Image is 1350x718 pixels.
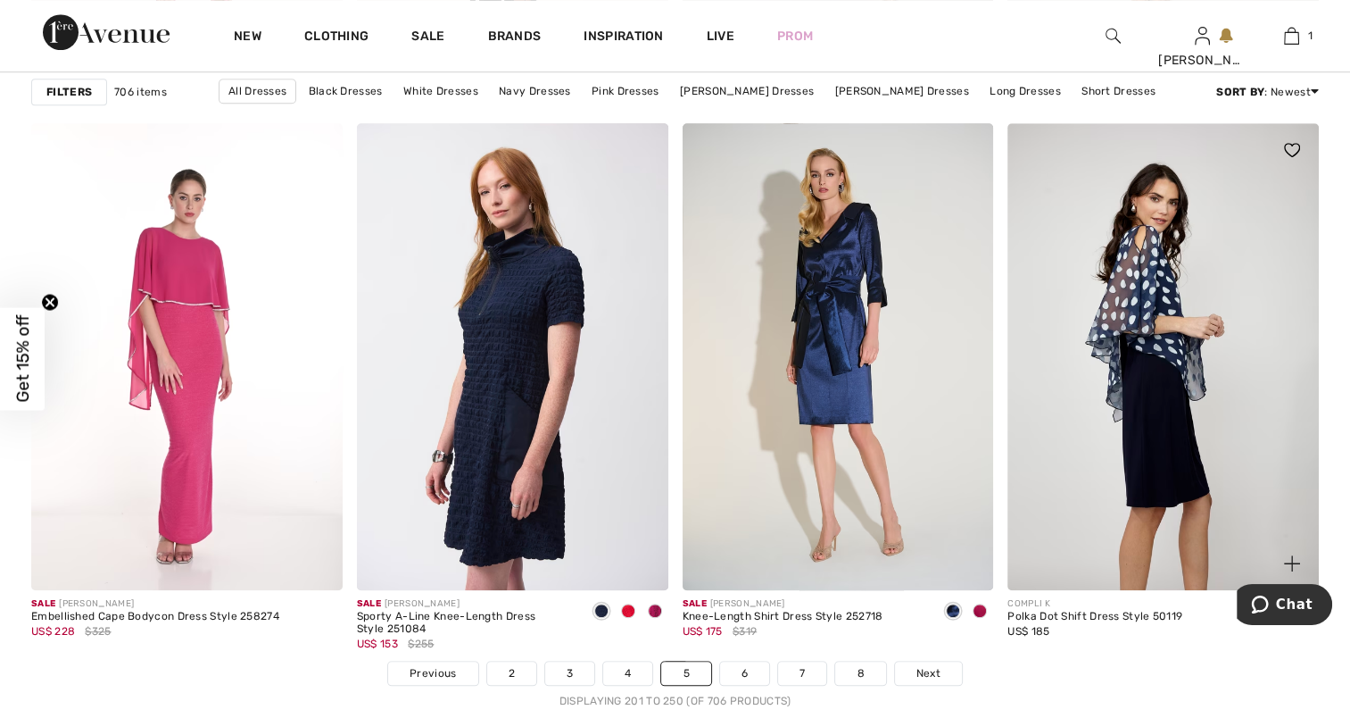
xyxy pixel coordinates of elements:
[300,79,392,103] a: Black Dresses
[895,662,962,685] a: Next
[31,625,75,638] span: US$ 228
[31,598,55,609] span: Sale
[1158,51,1246,70] div: [PERSON_NAME]
[1007,625,1049,638] span: US$ 185
[588,597,615,627] div: Midnight Blue
[707,27,734,46] a: Live
[835,662,885,685] a: 8
[683,597,883,611] div: [PERSON_NAME]
[826,79,978,103] a: [PERSON_NAME] Dresses
[981,79,1070,103] a: Long Dresses
[683,598,707,609] span: Sale
[778,662,826,685] a: 7
[1216,86,1264,98] strong: Sort By
[1216,84,1319,100] div: : Newest
[357,611,574,636] div: Sporty A-Line Knee-Length Dress Style 251084
[1284,25,1299,46] img: My Bag
[1007,123,1319,590] a: Polka Dot Shift Dress Style 50119. As sample
[1007,597,1182,611] div: COMPLI K
[357,123,668,590] img: Sporty A-Line Knee-Length Dress Style 251084. Midnight Blue
[545,662,594,685] a: 3
[31,661,1319,709] nav: Page navigation
[733,623,757,639] span: $319
[46,84,92,100] strong: Filters
[304,29,369,47] a: Clothing
[31,597,279,611] div: [PERSON_NAME]
[603,662,652,685] a: 4
[408,636,434,652] span: $255
[940,597,966,627] div: Navy Blue
[1284,143,1300,157] img: heart_black_full.svg
[85,623,111,639] span: $325
[490,79,580,103] a: Navy Dresses
[43,14,170,50] img: 1ère Avenue
[357,597,574,611] div: [PERSON_NAME]
[1284,555,1300,572] img: plus_v2.svg
[234,29,261,47] a: New
[1247,25,1335,46] a: 1
[388,662,477,685] a: Previous
[642,597,668,627] div: Geranium
[683,625,723,638] span: US$ 175
[410,665,456,681] span: Previous
[661,662,710,685] a: 5
[411,29,444,47] a: Sale
[1073,79,1164,103] a: Short Dresses
[394,79,487,103] a: White Dresses
[1237,584,1332,629] iframe: Opens a widget where you can chat to one of our agents
[31,693,1319,709] div: Displaying 201 to 250 (of 706 products)
[1007,611,1182,623] div: Polka Dot Shift Dress Style 50119
[683,123,994,590] img: Knee-Length Shirt Dress Style 252718. Geranium
[777,27,813,46] a: Prom
[615,597,642,627] div: Radiant red
[41,294,59,312] button: Close teaser
[31,123,343,590] img: Embellished Cape Bodycon Dress Style 258274. Fuchsia
[488,29,542,47] a: Brands
[916,665,940,681] span: Next
[683,611,883,623] div: Knee-Length Shirt Dress Style 252718
[720,662,769,685] a: 6
[1195,27,1210,44] a: Sign In
[1106,25,1121,46] img: search the website
[966,597,993,627] div: Geranium
[583,79,668,103] a: Pink Dresses
[219,79,296,104] a: All Dresses
[584,29,663,47] span: Inspiration
[1308,28,1313,44] span: 1
[114,84,167,100] span: 706 items
[1195,25,1210,46] img: My Info
[357,598,381,609] span: Sale
[671,79,823,103] a: [PERSON_NAME] Dresses
[31,611,279,623] div: Embellished Cape Bodycon Dress Style 258274
[357,638,398,650] span: US$ 153
[487,662,536,685] a: 2
[12,315,33,403] span: Get 15% off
